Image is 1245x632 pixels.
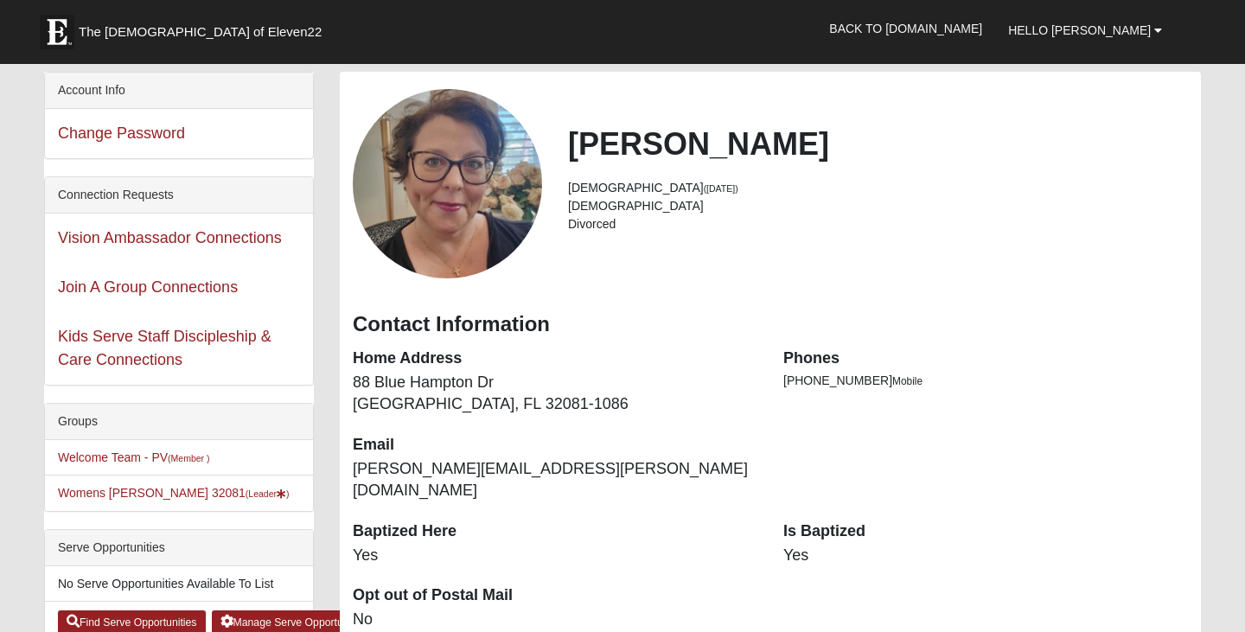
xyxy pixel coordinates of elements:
a: Welcome Team - PV(Member ) [58,450,210,464]
dt: Home Address [353,348,757,370]
a: View Fullsize Photo [353,89,542,278]
div: Account Info [45,73,313,109]
span: The [DEMOGRAPHIC_DATA] of Eleven22 [79,23,322,41]
a: Hello [PERSON_NAME] [995,9,1175,52]
a: Womens [PERSON_NAME] 32081(Leader) [58,486,290,500]
dd: Yes [783,545,1188,567]
small: (Leader ) [246,488,290,499]
dt: Phones [783,348,1188,370]
div: Connection Requests [45,177,313,214]
small: (Member ) [168,453,209,463]
dt: Is Baptized [783,520,1188,543]
div: Serve Opportunities [45,530,313,566]
a: Back to [DOMAIN_NAME] [816,7,995,50]
li: [PHONE_NUMBER] [783,372,1188,390]
li: [DEMOGRAPHIC_DATA] [568,197,1188,215]
div: Groups [45,404,313,440]
img: Eleven22 logo [40,15,74,49]
a: Change Password [58,124,185,142]
dt: Baptized Here [353,520,757,543]
h2: [PERSON_NAME] [568,125,1188,163]
li: Divorced [568,215,1188,233]
dt: Email [353,434,757,456]
a: The [DEMOGRAPHIC_DATA] of Eleven22 [31,6,377,49]
li: [DEMOGRAPHIC_DATA] [568,179,1188,197]
dd: Yes [353,545,757,567]
small: ([DATE]) [704,183,738,194]
dt: Opt out of Postal Mail [353,584,757,607]
dd: [PERSON_NAME][EMAIL_ADDRESS][PERSON_NAME][DOMAIN_NAME] [353,458,757,502]
span: Mobile [892,375,923,387]
dd: 88 Blue Hampton Dr [GEOGRAPHIC_DATA], FL 32081-1086 [353,372,757,416]
span: Hello [PERSON_NAME] [1008,23,1151,37]
a: Vision Ambassador Connections [58,229,282,246]
a: Join A Group Connections [58,278,238,296]
dd: No [353,609,757,631]
li: No Serve Opportunities Available To List [45,566,313,602]
a: Kids Serve Staff Discipleship & Care Connections [58,328,271,368]
h3: Contact Information [353,312,1188,337]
